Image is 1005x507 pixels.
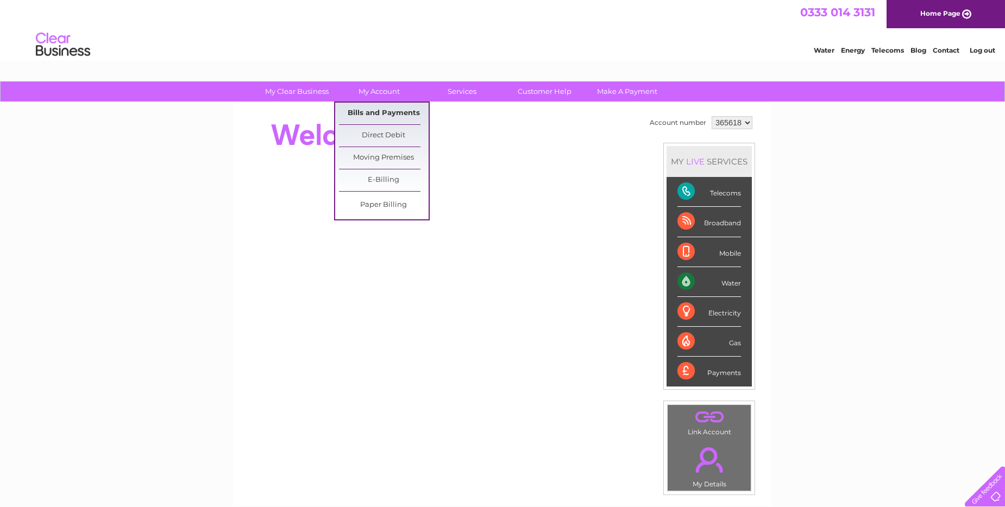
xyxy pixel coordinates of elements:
[252,81,342,102] a: My Clear Business
[677,327,741,357] div: Gas
[670,441,748,479] a: .
[417,81,507,102] a: Services
[667,146,752,177] div: MY SERVICES
[841,46,865,54] a: Energy
[814,46,834,54] a: Water
[35,28,91,61] img: logo.png
[647,113,709,132] td: Account number
[667,404,751,439] td: Link Account
[910,46,926,54] a: Blog
[800,5,875,19] a: 0333 014 3131
[247,6,760,53] div: Clear Business is a trading name of Verastar Limited (registered in [GEOGRAPHIC_DATA] No. 3667643...
[970,46,995,54] a: Log out
[677,297,741,327] div: Electricity
[582,81,672,102] a: Make A Payment
[677,237,741,267] div: Mobile
[339,194,429,216] a: Paper Billing
[335,81,424,102] a: My Account
[684,156,707,167] div: LIVE
[339,103,429,124] a: Bills and Payments
[871,46,904,54] a: Telecoms
[677,177,741,207] div: Telecoms
[677,357,741,386] div: Payments
[670,408,748,427] a: .
[339,125,429,147] a: Direct Debit
[339,147,429,169] a: Moving Premises
[339,169,429,191] a: E-Billing
[500,81,589,102] a: Customer Help
[677,207,741,237] div: Broadband
[933,46,959,54] a: Contact
[667,438,751,491] td: My Details
[677,267,741,297] div: Water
